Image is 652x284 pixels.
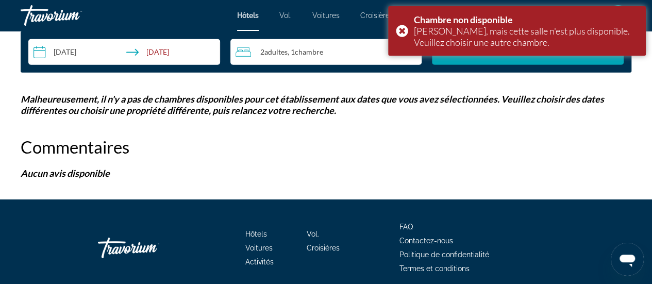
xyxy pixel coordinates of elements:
[360,11,393,20] a: Croisières
[605,5,631,26] button: Menu utilisateur
[312,11,340,20] a: Voitures
[21,93,631,116] p: Malheureusement, il n'y a pas de chambres disponibles pour cet établissement aux dates que vous a...
[414,25,638,48] div: Désolé, mais cette salle n'est plus disponible. Veuillez choisir une autre chambre.
[399,250,489,259] a: Politique de confidentialité
[21,168,631,179] p: Aucun avis disponible
[399,237,453,245] a: Contactez-nous
[307,244,340,252] a: Croisières
[245,244,273,252] a: Voitures
[399,223,413,231] a: FAQ
[245,258,274,266] a: Activités
[237,11,259,20] a: Hôtels
[414,14,638,25] div: Chambre non disponible
[21,2,124,29] a: Travorium
[260,48,288,56] span: 2
[245,230,267,238] a: Hôtels
[28,39,220,65] button: Check-in date: Oct 2, 2025 Check-out date: Oct 5, 2025
[307,230,319,238] a: Vol.
[295,47,323,56] span: Chambre
[288,48,323,56] span: , 1
[264,47,288,56] span: Adultes
[399,264,470,273] a: Termes et conditions
[28,39,624,65] div: Search widget
[21,137,631,157] h2: Commentaires
[98,232,201,263] a: Travorium
[230,39,422,65] button: Travelers: 2 adults, 0 children
[279,11,292,20] a: Vol.
[611,243,644,276] iframe: Bouton de lancement de la fenêtre de messagerie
